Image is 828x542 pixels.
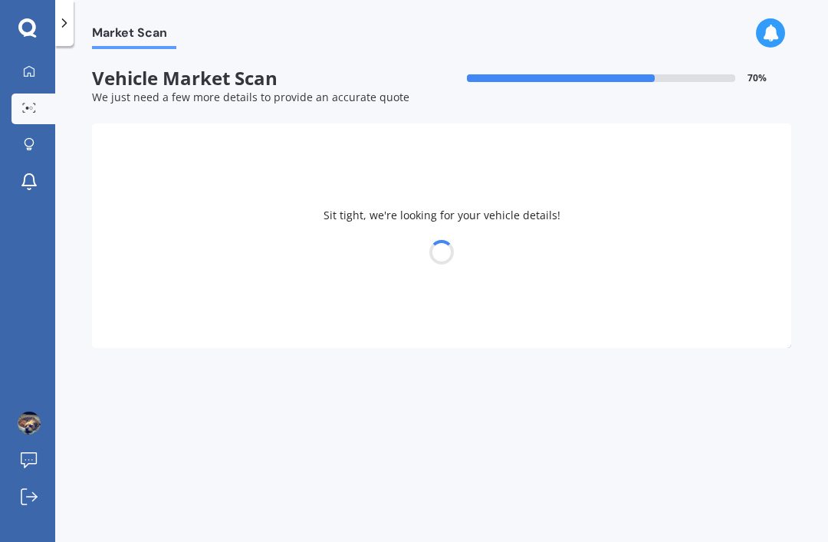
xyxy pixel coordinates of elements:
span: Market Scan [92,25,176,46]
span: Vehicle Market Scan [92,67,442,90]
div: Sit tight, we're looking for your vehicle details! [92,123,791,348]
span: 70 % [747,73,767,84]
span: We just need a few more details to provide an accurate quote [92,90,409,104]
img: ACg8ocLCjNbEhN7-ZrCws-6V9kg-XS0sfZ-nDQ-_tvciFyodX5ATQeRZ=s96-c [18,412,41,435]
